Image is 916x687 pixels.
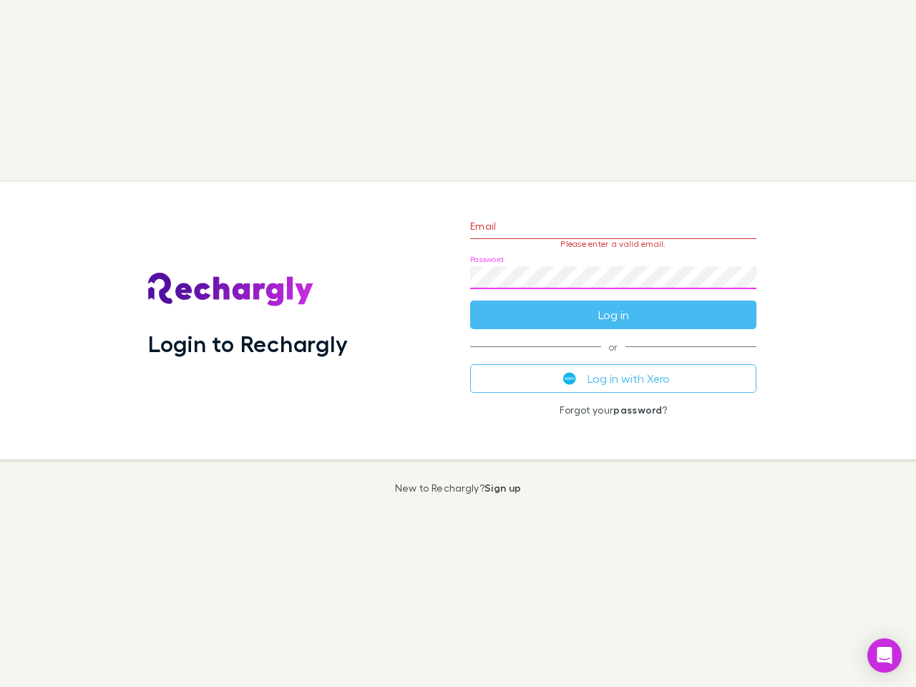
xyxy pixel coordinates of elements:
[484,482,521,494] a: Sign up
[470,346,756,347] span: or
[470,254,504,265] label: Password
[563,372,576,385] img: Xero's logo
[613,404,662,416] a: password
[470,301,756,329] button: Log in
[867,638,902,673] div: Open Intercom Messenger
[148,273,314,307] img: Rechargly's Logo
[470,404,756,416] p: Forgot your ?
[470,239,756,249] p: Please enter a valid email.
[395,482,522,494] p: New to Rechargly?
[148,330,348,357] h1: Login to Rechargly
[470,364,756,393] button: Log in with Xero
